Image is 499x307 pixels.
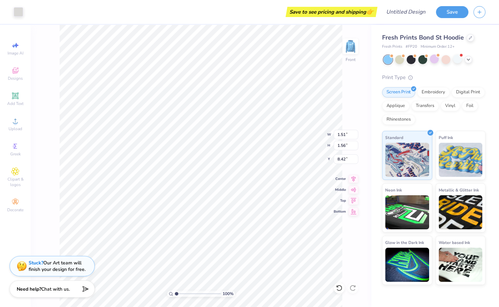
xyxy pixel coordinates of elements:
[417,87,450,97] div: Embroidery
[334,209,346,214] span: Bottom
[462,101,478,111] div: Foil
[439,134,453,141] span: Puff Ink
[382,44,402,50] span: Fresh Prints
[385,248,429,282] img: Glow in the Dark Ink
[29,260,43,266] strong: Stuck?
[385,143,429,177] img: Standard
[385,195,429,229] img: Neon Ink
[436,6,468,18] button: Save
[366,7,374,16] span: 👉
[385,134,403,141] span: Standard
[421,44,455,50] span: Minimum Order: 12 +
[17,286,41,292] strong: Need help?
[287,7,376,17] div: Save to see pricing and shipping
[439,186,479,194] span: Metallic & Glitter Ink
[223,291,233,297] span: 100 %
[382,114,415,125] div: Rhinestones
[406,44,417,50] span: # FP20
[29,260,86,273] div: Our Art team will finish your design for free.
[41,286,70,292] span: Chat with us.
[382,74,485,81] div: Print Type
[346,57,356,63] div: Front
[334,198,346,203] span: Top
[7,50,24,56] span: Image AI
[334,176,346,181] span: Center
[439,239,470,246] span: Water based Ink
[439,195,483,229] img: Metallic & Glitter Ink
[385,186,402,194] span: Neon Ink
[10,151,21,157] span: Greek
[7,207,24,213] span: Decorate
[382,33,464,42] span: Fresh Prints Bond St Hoodie
[7,101,24,106] span: Add Text
[9,126,22,132] span: Upload
[3,176,27,187] span: Clipart & logos
[8,76,23,81] span: Designs
[441,101,460,111] div: Vinyl
[382,101,409,111] div: Applique
[411,101,439,111] div: Transfers
[439,248,483,282] img: Water based Ink
[439,143,483,177] img: Puff Ink
[334,187,346,192] span: Middle
[382,87,415,97] div: Screen Print
[344,40,357,53] img: Front
[452,87,485,97] div: Digital Print
[381,5,431,19] input: Untitled Design
[385,239,424,246] span: Glow in the Dark Ink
